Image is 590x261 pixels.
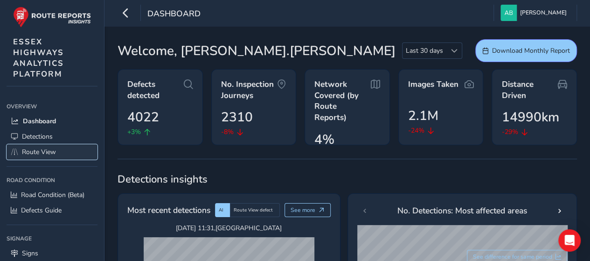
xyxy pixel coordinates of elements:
[492,46,570,55] span: Download Monthly Report
[118,172,577,186] span: Detections insights
[7,232,97,246] div: Signage
[408,79,458,90] span: Images Taken
[23,117,56,126] span: Dashboard
[291,206,315,214] span: See more
[127,127,141,137] span: +3%
[234,207,273,213] span: Route View defect
[22,132,53,141] span: Detections
[22,249,38,258] span: Signs
[500,5,517,21] img: diamond-layout
[118,41,396,61] span: Welcome, [PERSON_NAME].[PERSON_NAME]
[408,126,424,135] span: -24%
[285,203,331,217] button: See more
[501,79,558,101] span: Distance Driven
[215,203,230,217] div: AI
[500,5,570,21] button: [PERSON_NAME]
[127,204,210,216] span: Most recent detections
[221,107,253,127] span: 2310
[22,148,56,156] span: Route View
[13,7,91,28] img: rr logo
[7,173,97,187] div: Road Condition
[397,205,527,217] span: No. Detections: Most affected areas
[7,129,97,144] a: Detections
[7,144,97,160] a: Route View
[501,127,518,137] span: -29%
[127,79,184,101] span: Defects detected
[21,190,84,199] span: Road Condition (Beta)
[7,99,97,113] div: Overview
[558,229,581,252] div: Open Intercom Messenger
[7,113,97,129] a: Dashboard
[21,206,62,215] span: Defects Guide
[408,106,438,126] span: 2.1M
[520,5,567,21] span: [PERSON_NAME]
[230,203,280,217] div: Route View defect
[403,43,446,58] span: Last 30 days
[501,107,559,127] span: 14990km
[314,79,371,123] span: Network Covered (by Route Reports)
[7,203,97,218] a: Defects Guide
[221,79,278,101] span: No. Inspection Journeys
[221,127,234,137] span: -8%
[144,224,314,233] span: [DATE] 11:31 , [GEOGRAPHIC_DATA]
[314,130,334,149] span: 4%
[7,246,97,261] a: Signs
[219,207,223,213] span: AI
[127,107,159,127] span: 4022
[13,36,64,79] span: ESSEX HIGHWAYS ANALYTICS PLATFORM
[7,187,97,203] a: Road Condition (Beta)
[473,253,552,261] span: See difference for same period
[147,8,201,21] span: Dashboard
[475,39,577,62] button: Download Monthly Report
